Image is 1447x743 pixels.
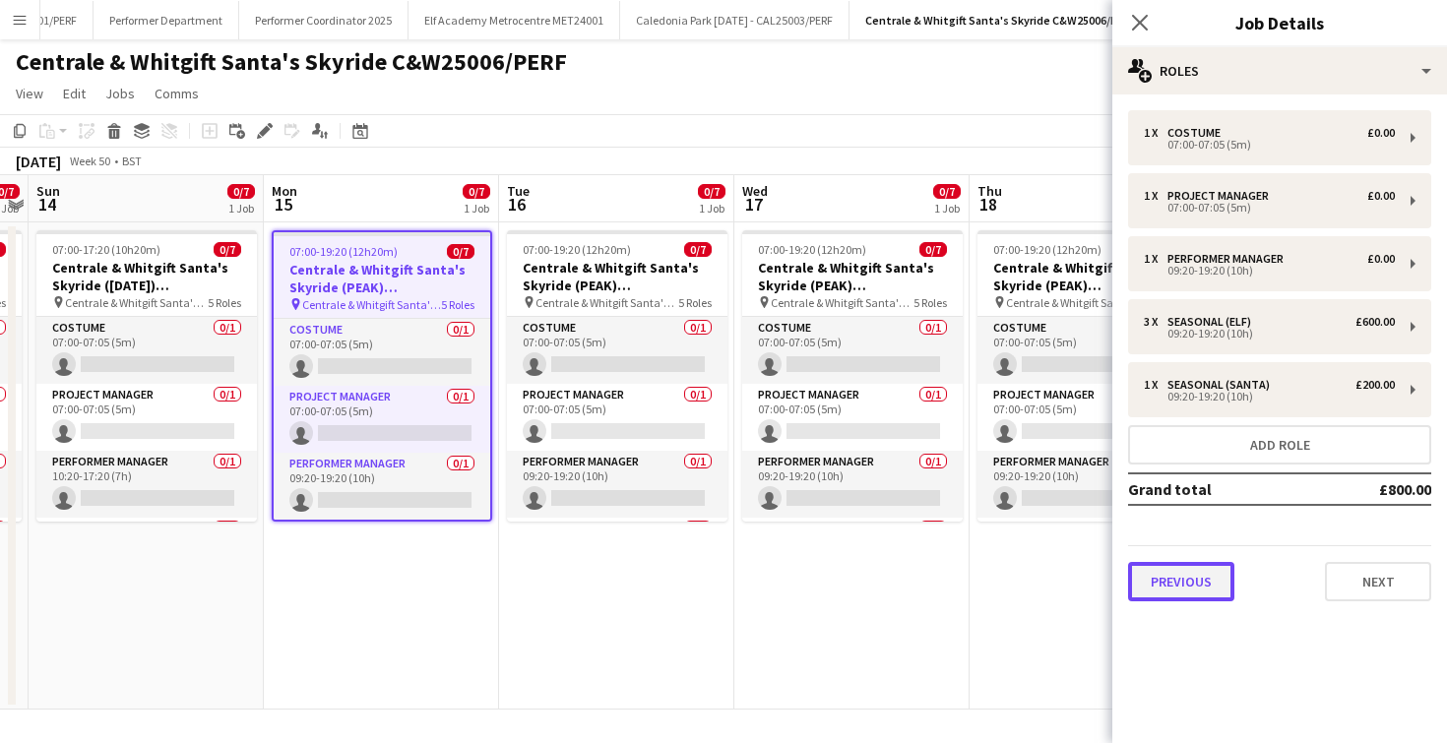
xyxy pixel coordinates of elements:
td: £800.00 [1314,473,1431,505]
div: Seasonal (Elf) [1167,315,1259,329]
h3: Centrale & Whitgift Santa's Skyride (PEAK) C&W25006/PERF [742,259,963,294]
span: 16 [504,193,530,216]
span: Tue [507,182,530,200]
app-job-card: 07:00-19:20 (12h20m)0/7Centrale & Whitgift Santa's Skyride (PEAK) C&W25006/PERF Centrale & Whitgi... [272,230,492,522]
span: Centrale & Whitgift Santa's Skyride C&W25006/PERF [65,295,208,310]
app-card-role: Project Manager0/107:00-07:05 (5m) [274,386,490,453]
span: 07:00-19:20 (12h20m) [993,242,1101,257]
span: 07:00-19:20 (12h20m) [289,244,398,259]
span: Jobs [105,85,135,102]
span: 07:00-19:20 (12h20m) [758,242,866,257]
button: Performer Department [94,1,239,39]
button: Elf Academy Metrocentre MET24001 [409,1,620,39]
app-card-role: Performer Manager0/110:20-17:20 (7h) [36,451,257,518]
span: 0/7 [698,184,725,199]
div: £0.00 [1367,252,1395,266]
button: Centrale & Whitgift Santa's Skyride C&W25006/PERF [849,1,1153,39]
app-card-role: Performer Manager0/109:20-19:20 (10h) [274,453,490,520]
app-card-role: Performer Manager0/109:20-19:20 (10h) [977,451,1198,518]
app-card-role: Seasonal (Elf)0/3 [977,518,1198,642]
span: Centrale & Whitgift Santa's Skyride C&W25006/PERF [302,297,441,312]
div: 09:20-19:20 (10h) [1144,392,1395,402]
span: 0/7 [919,242,947,257]
app-job-card: 07:00-19:20 (12h20m)0/7Centrale & Whitgift Santa's Skyride (PEAK) C&W25006/PERF Centrale & Whitgi... [742,230,963,522]
app-card-role: Costume0/107:00-07:05 (5m) [274,319,490,386]
div: 1 Job [934,201,960,216]
h3: Centrale & Whitgift Santa's Skyride (PEAK) C&W25006/PERF [977,259,1198,294]
div: Costume [1167,126,1228,140]
button: Performer Coordinator 2025 [239,1,409,39]
span: 0/7 [214,242,241,257]
span: 17 [739,193,768,216]
div: Roles [1112,47,1447,94]
app-card-role: Project Manager0/107:00-07:05 (5m) [977,384,1198,451]
div: Performer Manager [1167,252,1291,266]
button: Previous [1128,562,1234,601]
span: Edit [63,85,86,102]
a: Comms [147,81,207,106]
span: 5 Roles [678,295,712,310]
span: 14 [33,193,60,216]
span: 07:00-19:20 (12h20m) [523,242,631,257]
span: Centrale & Whitgift Santa's Skyride C&W25006/PERF [535,295,678,310]
div: 07:00-19:20 (12h20m)0/7Centrale & Whitgift Santa's Skyride (PEAK) C&W25006/PERF Centrale & Whitgi... [977,230,1198,522]
span: Centrale & Whitgift Santa's Skyride C&W25006/PERF [771,295,913,310]
app-card-role: Seasonal (Elf)0/3 [742,518,963,642]
div: 1 x [1144,189,1167,203]
app-card-role: Costume0/107:00-07:05 (5m) [977,317,1198,384]
h3: Centrale & Whitgift Santa's Skyride (PEAK) C&W25006/PERF [507,259,727,294]
div: 3 x [1144,315,1167,329]
div: [DATE] [16,152,61,171]
app-card-role: Performer Manager0/109:20-19:20 (10h) [507,451,727,518]
a: Edit [55,81,94,106]
h3: Centrale & Whitgift Santa's Skyride ([DATE]) C&W25006/PERF [36,259,257,294]
a: Jobs [97,81,143,106]
span: 0/7 [684,242,712,257]
div: 1 Job [464,201,489,216]
button: Add role [1128,425,1431,464]
span: Mon [272,182,297,200]
span: 0/7 [227,184,255,199]
td: Grand total [1128,473,1314,505]
div: Seasonal (Santa) [1167,378,1278,392]
app-card-role: Seasonal (Elf)0/3 [36,518,257,642]
app-card-role: Costume0/107:00-07:05 (5m) [507,317,727,384]
span: Thu [977,182,1002,200]
app-job-card: 07:00-17:20 (10h20m)0/7Centrale & Whitgift Santa's Skyride ([DATE]) C&W25006/PERF Centrale & Whit... [36,230,257,522]
div: 09:20-19:20 (10h) [1144,266,1395,276]
app-card-role: Costume0/107:00-07:05 (5m) [36,317,257,384]
div: BST [122,154,142,168]
span: 5 Roles [913,295,947,310]
span: Sun [36,182,60,200]
div: £200.00 [1355,378,1395,392]
span: Wed [742,182,768,200]
div: 07:00-07:05 (5m) [1144,203,1395,213]
div: 07:00-07:05 (5m) [1144,140,1395,150]
span: Week 50 [65,154,114,168]
app-card-role: Project Manager0/107:00-07:05 (5m) [742,384,963,451]
div: 1 x [1144,252,1167,266]
app-job-card: 07:00-19:20 (12h20m)0/7Centrale & Whitgift Santa's Skyride (PEAK) C&W25006/PERF Centrale & Whitgi... [507,230,727,522]
div: 1 Job [699,201,724,216]
span: 0/7 [463,184,490,199]
app-card-role: Costume0/107:00-07:05 (5m) [742,317,963,384]
span: Centrale & Whitgift Santa's Skyride C&W25006/PERF [1006,295,1149,310]
div: 1 x [1144,378,1167,392]
button: Caledonia Park [DATE] - CAL25003/PERF [620,1,849,39]
div: Project Manager [1167,189,1277,203]
div: £600.00 [1355,315,1395,329]
span: 18 [975,193,1002,216]
div: 1 x [1144,126,1167,140]
span: 5 Roles [441,297,474,312]
span: 5 Roles [208,295,241,310]
div: 1 Job [228,201,254,216]
a: View [8,81,51,106]
div: 09:20-19:20 (10h) [1144,329,1395,339]
h3: Job Details [1112,10,1447,35]
app-card-role: Project Manager0/107:00-07:05 (5m) [36,384,257,451]
app-card-role: Performer Manager0/109:20-19:20 (10h) [742,451,963,518]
